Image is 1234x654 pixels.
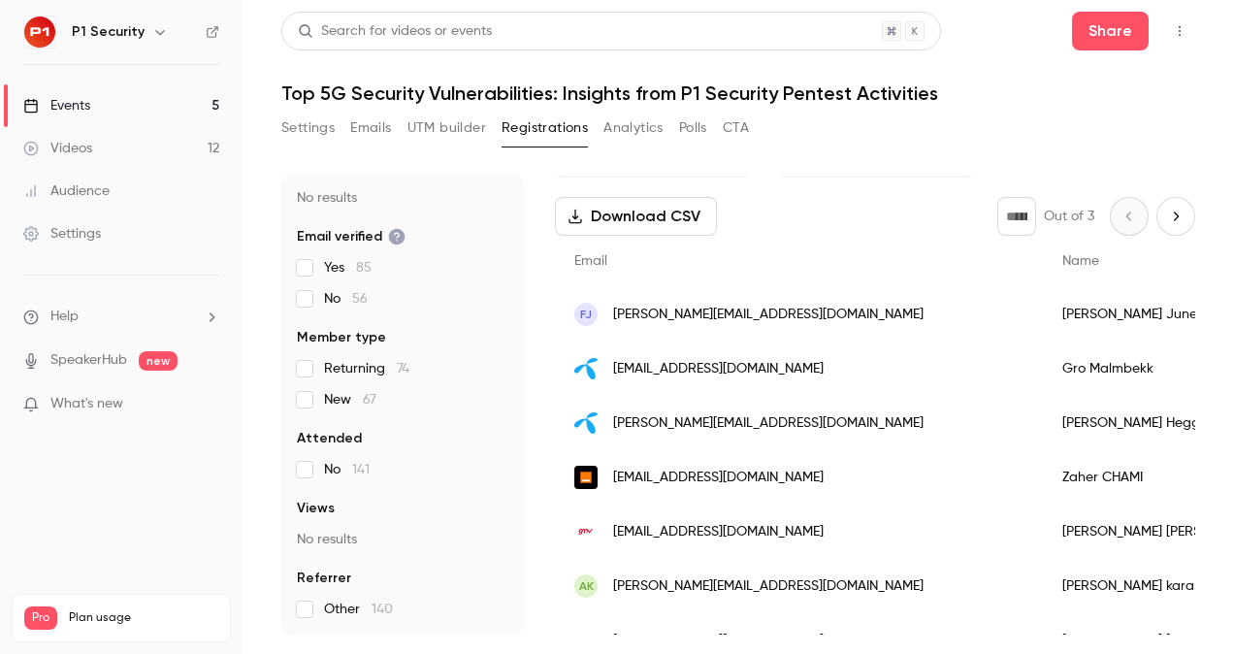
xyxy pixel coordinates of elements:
[297,188,508,208] p: No results
[1072,12,1149,50] button: Share
[363,393,376,407] span: 67
[23,139,92,158] div: Videos
[350,113,391,144] button: Emails
[352,463,370,476] span: 141
[555,197,717,236] button: Download CSV
[298,21,492,42] div: Search for videos or events
[613,305,924,325] span: [PERSON_NAME][EMAIL_ADDRESS][DOMAIN_NAME]
[603,113,664,144] button: Analytics
[297,499,335,518] span: Views
[1156,197,1195,236] button: Next page
[372,603,393,616] span: 140
[613,576,924,597] span: [PERSON_NAME][EMAIL_ADDRESS][DOMAIN_NAME]
[23,181,110,201] div: Audience
[574,357,598,380] img: telenorlinx.com
[324,359,409,378] span: Returning
[407,113,486,144] button: UTM builder
[23,224,101,244] div: Settings
[139,351,178,371] span: new
[297,227,406,246] span: Email verified
[613,468,824,488] span: [EMAIL_ADDRESS][DOMAIN_NAME]
[297,429,362,448] span: Attended
[574,254,607,268] span: Email
[72,22,145,42] h6: P1 Security
[50,307,79,327] span: Help
[679,113,707,144] button: Polls
[50,394,123,414] span: What's new
[580,306,592,323] span: FJ
[613,413,924,434] span: [PERSON_NAME][EMAIL_ADDRESS][DOMAIN_NAME]
[1044,207,1094,226] p: Out of 3
[579,577,594,595] span: ak
[356,261,372,275] span: 85
[324,390,376,409] span: New
[574,520,598,543] img: gmv.com
[297,157,508,619] section: facet-groups
[574,466,598,489] img: orange.com
[1062,254,1099,268] span: Name
[613,359,824,379] span: [EMAIL_ADDRESS][DOMAIN_NAME]
[574,629,598,652] img: cellcom.co.il
[297,328,386,347] span: Member type
[324,258,372,278] span: Yes
[281,113,335,144] button: Settings
[23,307,219,327] li: help-dropdown-opener
[24,606,57,630] span: Pro
[502,113,588,144] button: Registrations
[196,396,219,413] iframe: Noticeable Trigger
[324,460,370,479] span: No
[324,600,393,619] span: Other
[613,631,824,651] span: [EMAIL_ADDRESS][DOMAIN_NAME]
[574,411,598,435] img: telenorlinx.com
[297,530,508,549] p: No results
[324,289,368,309] span: No
[613,522,824,542] span: [EMAIL_ADDRESS][DOMAIN_NAME]
[297,569,351,588] span: Referrer
[69,610,218,626] span: Plan usage
[50,350,127,371] a: SpeakerHub
[352,292,368,306] span: 56
[24,16,55,48] img: P1 Security
[397,362,409,376] span: 74
[723,113,749,144] button: CTA
[23,96,90,115] div: Events
[281,82,1195,105] h1: Top 5G Security Vulnerabilities: Insights from P1 Security Pentest Activities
